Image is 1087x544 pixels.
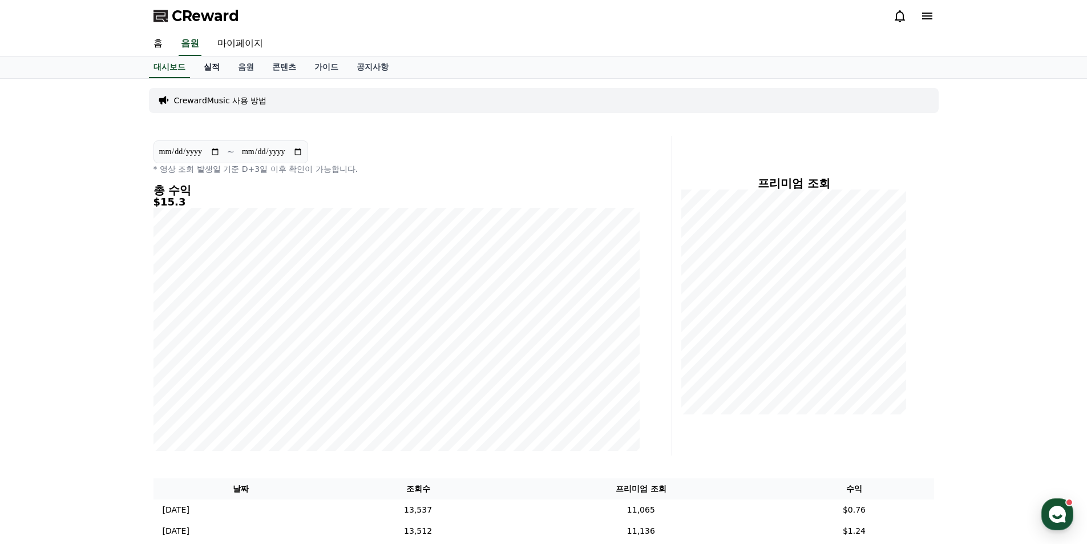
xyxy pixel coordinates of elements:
[172,7,239,25] span: CReward
[507,521,774,542] td: 11,136
[75,362,147,390] a: 대화
[229,57,263,78] a: 음원
[507,499,774,521] td: 11,065
[179,32,201,56] a: 음원
[153,478,329,499] th: 날짜
[681,177,907,190] h4: 프리미엄 조회
[176,379,190,388] span: 설정
[347,57,398,78] a: 공지사항
[3,362,75,390] a: 홈
[329,478,508,499] th: 조회수
[227,145,235,159] p: ~
[149,57,190,78] a: 대시보드
[263,57,305,78] a: 콘텐츠
[36,379,43,388] span: 홈
[163,525,189,537] p: [DATE]
[147,362,219,390] a: 설정
[153,163,640,175] p: * 영상 조회 발생일 기준 D+3일 이후 확인이 가능합니다.
[174,95,267,106] a: CrewardMusic 사용 방법
[774,499,934,521] td: $0.76
[329,499,508,521] td: 13,537
[774,478,934,499] th: 수익
[208,32,272,56] a: 마이페이지
[153,196,640,208] h5: $15.3
[144,32,172,56] a: 홈
[507,478,774,499] th: 프리미엄 조회
[153,7,239,25] a: CReward
[104,380,118,389] span: 대화
[329,521,508,542] td: 13,512
[153,184,640,196] h4: 총 수익
[163,504,189,516] p: [DATE]
[774,521,934,542] td: $1.24
[195,57,229,78] a: 실적
[305,57,347,78] a: 가이드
